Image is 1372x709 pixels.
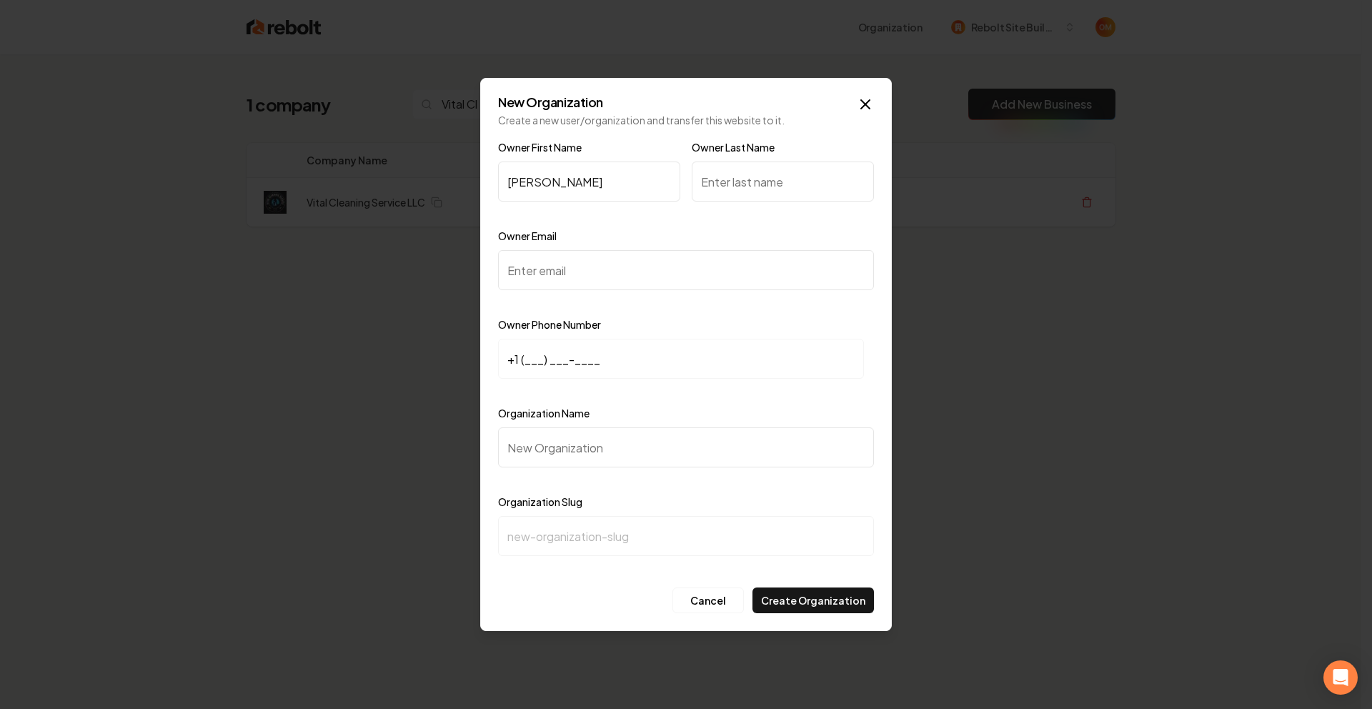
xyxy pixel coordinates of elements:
[692,141,775,154] label: Owner Last Name
[498,407,590,420] label: Organization Name
[498,162,680,202] input: Enter first name
[498,113,874,127] p: Create a new user/organization and transfer this website to it.
[498,318,601,331] label: Owner Phone Number
[498,229,557,242] label: Owner Email
[498,427,874,467] input: New Organization
[498,250,874,290] input: Enter email
[752,587,874,613] button: Create Organization
[498,141,582,154] label: Owner First Name
[672,587,744,613] button: Cancel
[498,96,874,109] h2: New Organization
[692,162,874,202] input: Enter last name
[498,516,874,556] input: new-organization-slug
[498,495,582,508] label: Organization Slug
